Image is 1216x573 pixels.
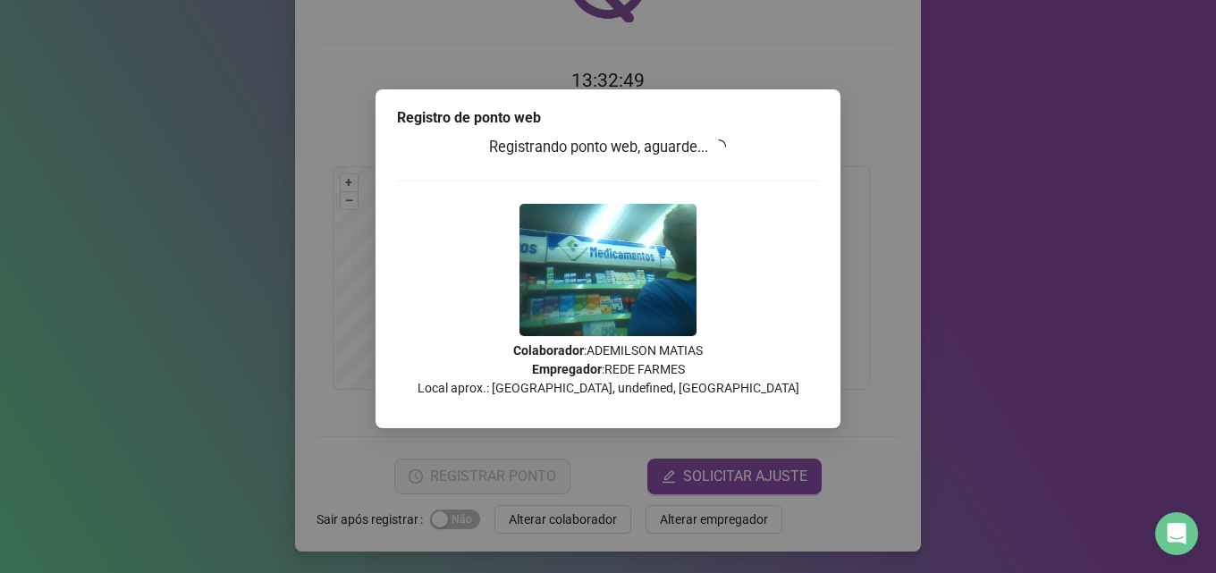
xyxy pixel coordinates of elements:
div: Registro de ponto web [397,107,819,129]
div: Open Intercom Messenger [1155,512,1198,555]
strong: Empregador [532,362,602,376]
p: : ADEMILSON MATIAS : REDE FARMES Local aprox.: [GEOGRAPHIC_DATA], undefined, [GEOGRAPHIC_DATA] [397,341,819,398]
strong: Colaborador [513,343,584,358]
img: 9k= [519,204,697,336]
span: loading [712,139,726,154]
h3: Registrando ponto web, aguarde... [397,136,819,159]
